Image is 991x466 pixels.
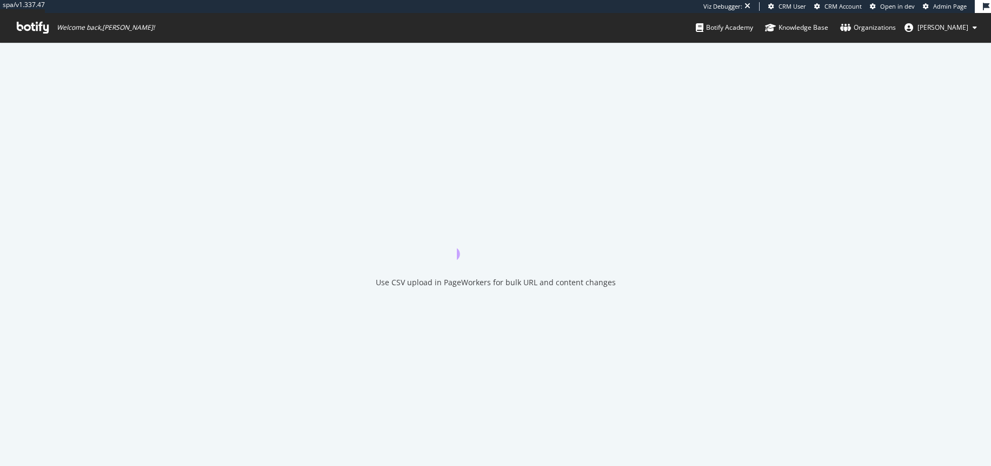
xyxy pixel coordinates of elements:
a: Open in dev [870,2,915,11]
a: Organizations [840,13,896,42]
button: [PERSON_NAME] [896,19,986,36]
a: Knowledge Base [765,13,828,42]
div: Organizations [840,22,896,33]
div: Use CSV upload in PageWorkers for bulk URL and content changes [376,277,616,288]
div: Botify Academy [696,22,753,33]
div: Knowledge Base [765,22,828,33]
a: Botify Academy [696,13,753,42]
div: animation [457,221,535,260]
span: Nathalie Geoffrin [917,23,968,32]
a: CRM Account [814,2,862,11]
a: CRM User [768,2,806,11]
span: Admin Page [933,2,967,10]
span: CRM Account [824,2,862,10]
div: Viz Debugger: [703,2,742,11]
span: Open in dev [880,2,915,10]
span: Welcome back, [PERSON_NAME] ! [57,23,155,32]
span: CRM User [779,2,806,10]
a: Admin Page [923,2,967,11]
